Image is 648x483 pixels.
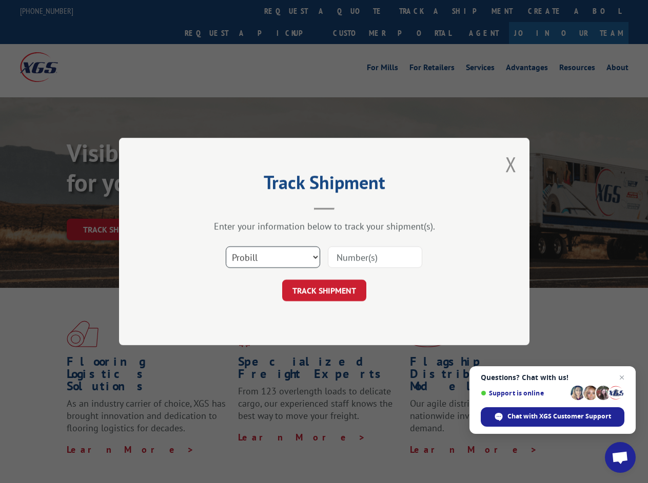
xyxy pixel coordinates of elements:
[328,246,422,268] input: Number(s)
[282,280,366,301] button: TRACK SHIPMENT
[170,175,478,195] h2: Track Shipment
[481,373,624,382] span: Questions? Chat with us!
[507,412,611,421] span: Chat with XGS Customer Support
[481,407,624,427] div: Chat with XGS Customer Support
[605,442,636,473] div: Open chat
[170,220,478,232] div: Enter your information below to track your shipment(s).
[616,371,628,384] span: Close chat
[505,151,517,178] button: Close modal
[481,389,567,397] span: Support is online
